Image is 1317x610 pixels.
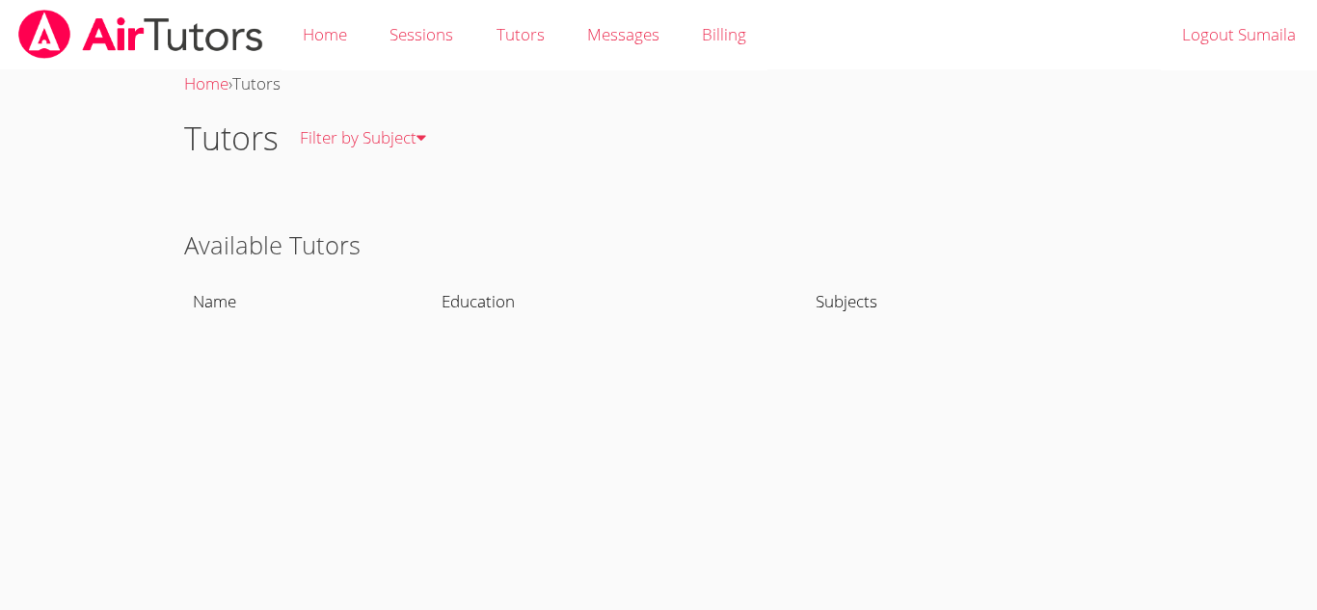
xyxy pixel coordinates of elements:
[434,279,808,324] th: Education
[279,103,447,173] a: Filter by Subject
[184,114,279,163] h1: Tutors
[587,23,659,45] span: Messages
[184,279,433,324] th: Name
[807,279,1133,324] th: Subjects
[184,226,1133,263] h2: Available Tutors
[184,70,1133,98] div: ›
[184,72,228,94] a: Home
[232,72,281,94] span: Tutors
[16,10,265,59] img: airtutors_banner-c4298cdbf04f3fff15de1276eac7730deb9818008684d7c2e4769d2f7ddbe033.png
